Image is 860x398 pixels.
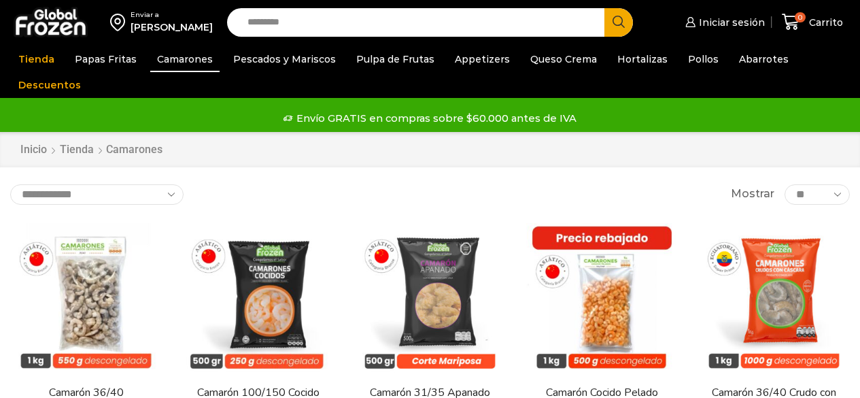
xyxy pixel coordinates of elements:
[349,46,441,72] a: Pulpa de Frutas
[732,46,795,72] a: Abarrotes
[610,46,674,72] a: Hortalizas
[731,186,774,202] span: Mostrar
[806,16,843,29] span: Carrito
[682,9,765,36] a: Iniciar sesión
[68,46,143,72] a: Papas Fritas
[131,10,213,20] div: Enviar a
[448,46,517,72] a: Appetizers
[795,12,806,23] span: 0
[150,46,220,72] a: Camarones
[20,142,48,158] a: Inicio
[20,142,162,158] nav: Breadcrumb
[59,142,94,158] a: Tienda
[695,16,765,29] span: Iniciar sesión
[604,8,633,37] button: Search button
[778,6,846,38] a: 0 Carrito
[131,20,213,34] div: [PERSON_NAME]
[10,184,184,205] select: Pedido de la tienda
[12,46,61,72] a: Tienda
[106,143,162,156] h1: Camarones
[226,46,343,72] a: Pescados y Mariscos
[12,72,88,98] a: Descuentos
[110,10,131,33] img: address-field-icon.svg
[523,46,604,72] a: Queso Crema
[681,46,725,72] a: Pollos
